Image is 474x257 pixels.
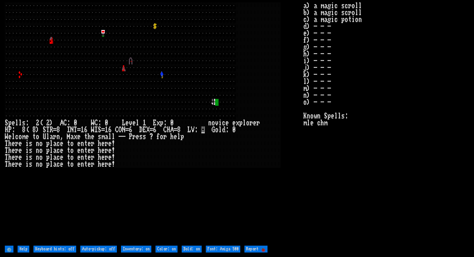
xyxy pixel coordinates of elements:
[108,154,112,161] div: e
[88,140,91,147] div: e
[91,154,94,161] div: r
[206,246,240,253] input: Font: Amiga 500
[36,120,39,126] div: 2
[19,133,22,140] div: o
[57,140,60,147] div: c
[50,154,53,161] div: l
[5,246,13,253] input: ⚙️
[84,161,88,168] div: t
[215,120,219,126] div: v
[39,154,43,161] div: o
[15,133,19,140] div: c
[39,140,43,147] div: o
[22,120,26,126] div: s
[12,120,15,126] div: e
[67,126,70,133] div: I
[26,126,29,133] div: (
[136,120,139,126] div: l
[219,126,222,133] div: l
[112,147,115,154] div: !
[122,120,125,126] div: L
[50,120,53,126] div: )
[36,140,39,147] div: n
[98,154,101,161] div: h
[8,120,12,126] div: p
[91,126,94,133] div: W
[122,126,125,133] div: N
[121,246,151,253] input: Inventory: on
[84,140,88,147] div: t
[74,120,77,126] div: 0
[208,120,212,126] div: n
[108,161,112,168] div: e
[84,154,88,161] div: t
[8,161,12,168] div: h
[12,133,15,140] div: l
[119,126,122,133] div: O
[77,133,81,140] div: e
[70,133,74,140] div: a
[191,126,194,133] div: V
[80,246,117,253] input: Auto-pickup: off
[60,154,63,161] div: e
[98,147,101,154] div: h
[26,161,29,168] div: i
[53,140,57,147] div: a
[122,133,125,140] div: -
[115,126,119,133] div: C
[108,126,112,133] div: 6
[170,133,174,140] div: h
[29,154,32,161] div: s
[163,120,167,126] div: :
[29,147,32,154] div: s
[50,126,53,133] div: R
[5,154,8,161] div: T
[188,126,191,133] div: L
[33,246,76,253] input: Keyboard hints: off
[77,126,81,133] div: =
[15,161,19,168] div: r
[101,140,105,147] div: e
[105,140,108,147] div: r
[91,120,94,126] div: W
[46,154,50,161] div: p
[225,126,229,133] div: :
[243,120,246,126] div: l
[74,126,77,133] div: T
[8,126,12,133] div: P
[101,133,105,140] div: m
[160,120,163,126] div: p
[139,133,143,140] div: s
[32,126,36,133] div: 8
[57,147,60,154] div: c
[222,126,225,133] div: d
[105,120,108,126] div: 0
[70,147,74,154] div: o
[18,246,29,253] input: Help
[53,126,57,133] div: =
[181,133,184,140] div: p
[98,133,101,140] div: s
[174,133,177,140] div: e
[5,147,8,154] div: T
[19,147,22,154] div: e
[132,133,136,140] div: r
[105,147,108,154] div: r
[129,133,132,140] div: P
[36,161,39,168] div: n
[67,154,70,161] div: t
[67,161,70,168] div: t
[81,126,84,133] div: 1
[91,161,94,168] div: r
[105,126,108,133] div: 1
[174,126,177,133] div: =
[19,120,22,126] div: l
[88,147,91,154] div: e
[81,140,84,147] div: n
[36,147,39,154] div: n
[19,140,22,147] div: e
[125,120,129,126] div: e
[22,133,26,140] div: m
[81,161,84,168] div: n
[236,120,239,126] div: x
